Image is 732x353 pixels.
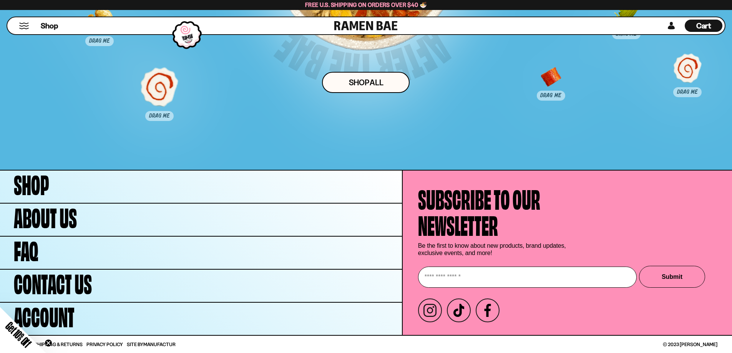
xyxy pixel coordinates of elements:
span: Shop [41,21,58,31]
p: Be the first to know about new products, brand updates, exclusive events, and more! [418,242,572,257]
button: Mobile Menu Trigger [19,23,29,29]
a: Privacy Policy [86,342,123,347]
a: Cart [685,17,722,34]
span: Shop [14,170,49,196]
a: Shipping & Returns [34,342,83,347]
button: Submit [639,266,705,288]
span: © 2023 [PERSON_NAME] [663,342,717,347]
span: About Us [14,203,77,229]
a: Manufactur [143,341,176,347]
span: Free U.S. Shipping on Orders over $40 🍜 [305,1,427,8]
span: Cart [696,21,711,30]
h4: Subscribe to our newsletter [418,184,540,237]
span: Account [14,302,75,328]
span: FAQ [14,236,38,262]
a: Shop ALl [322,72,410,93]
span: Get 10% Off [3,320,33,350]
span: Contact Us [14,269,92,295]
input: Enter your email [418,267,637,288]
span: Site By [127,342,176,347]
a: Shop [41,20,58,32]
button: Close teaser [45,339,52,347]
